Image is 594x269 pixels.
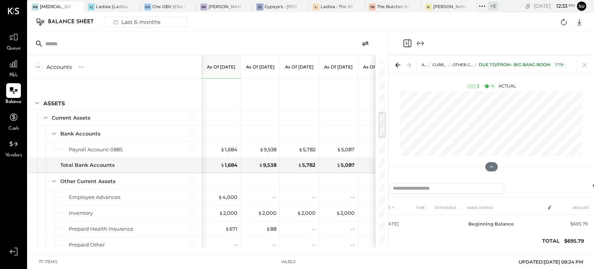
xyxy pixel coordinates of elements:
div: 1,684 [220,161,237,169]
span: $ [336,162,341,168]
div: Prepaid Other [69,241,105,248]
div: 2,000 [297,209,316,217]
span: Queue [7,45,21,52]
span: $ [297,210,301,216]
div: -- [351,241,355,248]
div: Employee Advances [69,194,120,201]
span: Cash [9,125,19,132]
div: v 4.35.0 [281,259,295,265]
button: Hide Chart [485,162,498,171]
span: 12 : 33 [552,2,567,10]
div: -- [312,225,316,233]
div: 5,087 [337,146,355,153]
span: Vendors [5,152,22,159]
div: 5,087 [336,161,355,169]
div: Current Assets [52,114,90,122]
td: [DATE] [379,215,414,233]
div: -- [273,241,277,248]
span: $ [220,162,225,168]
div: Payroll Account-0885 [69,146,123,153]
div: 9,538 [259,146,277,153]
div: Che OBV (Che OBV LLC) - Ignite [152,4,185,10]
button: Expand panel (e) [416,39,425,48]
div: -- [234,241,237,248]
div: -- [351,225,355,233]
div: Accounts [46,63,72,71]
div: 5,782 [298,161,316,169]
b: Beginning Balance [468,221,514,227]
div: + 5 [488,2,498,10]
div: G: [256,3,263,10]
div: 2,000 [336,209,355,217]
span: ASSETS [422,62,436,67]
button: Close panel [403,39,412,48]
div: % [491,83,495,89]
div: 77 items [39,259,58,265]
span: $ [266,226,270,232]
a: P&L [0,57,27,79]
span: $ [220,146,225,152]
div: Gypsys's : [PERSON_NAME] on the levee [265,4,297,10]
span: Current Assets [432,62,468,67]
div: The Butcher & Barrel (L Argento LLC) - [GEOGRAPHIC_DATA] [377,4,410,10]
span: pm [568,3,575,9]
span: $ [298,162,302,168]
div: Inventory [69,209,93,217]
div: Ladisa (Ladisa Corp.) - Ignite [96,4,128,10]
div: $ [477,83,480,89]
p: As of [DATE] [285,64,314,70]
span: UPDATED: [DATE] 08:24 PM [519,259,583,265]
span: P&L [9,72,18,79]
div: Due to/from- Big Bang Boom [479,62,566,68]
span: $ [219,210,223,216]
div: copy link [524,2,532,10]
button: su [577,2,586,11]
div: Bank Accounts [60,130,101,137]
a: Vendors [0,137,27,159]
p: As of [DATE] [324,64,353,70]
a: Cash [0,110,27,132]
div: L( [88,3,95,10]
div: -- [312,241,316,248]
span: $ [225,226,229,232]
div: 9,538 [259,161,277,169]
span: $ [218,194,222,200]
div: 4,000 [218,194,237,201]
div: Prepaid Health Insurance [69,225,133,233]
div: 5,782 [299,146,316,153]
p: As of [DATE] [363,64,392,70]
span: Balance [5,99,22,106]
div: Last 6 months [109,17,164,27]
div: 1779 [552,62,566,68]
div: ASSETS [43,99,65,107]
th: REFERENCE [433,200,465,215]
span: $ [258,210,262,216]
a: Queue [0,30,27,52]
div: Other Current Assets [60,178,116,185]
div: L: [312,3,319,10]
div: SR [200,3,207,10]
span: $ [337,146,341,152]
span: $ [299,146,303,152]
td: $695.79 [561,215,591,233]
span: $ [259,146,264,152]
div: 88 [266,225,277,233]
div: [PERSON_NAME]'s : [PERSON_NAME]'s [433,4,466,10]
div: 671 [225,225,237,233]
span: $ [374,162,378,168]
div: Total Bank Accounts [60,161,115,169]
div: Balance Sheet [48,16,101,28]
div: PB [32,3,39,10]
div: 2,000 [219,209,237,217]
span: $ [259,162,263,168]
th: DATE [379,200,414,215]
div: 2,000 [258,209,277,217]
th: AMOUNT [561,200,591,215]
div: TB [369,3,376,10]
p: As of [DATE] [207,64,236,70]
a: Balance [0,83,27,106]
th: TYPE [414,200,433,215]
div: [DATE] [534,2,575,10]
div: -- [312,194,316,201]
th: NAME / MEMO [465,200,544,215]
